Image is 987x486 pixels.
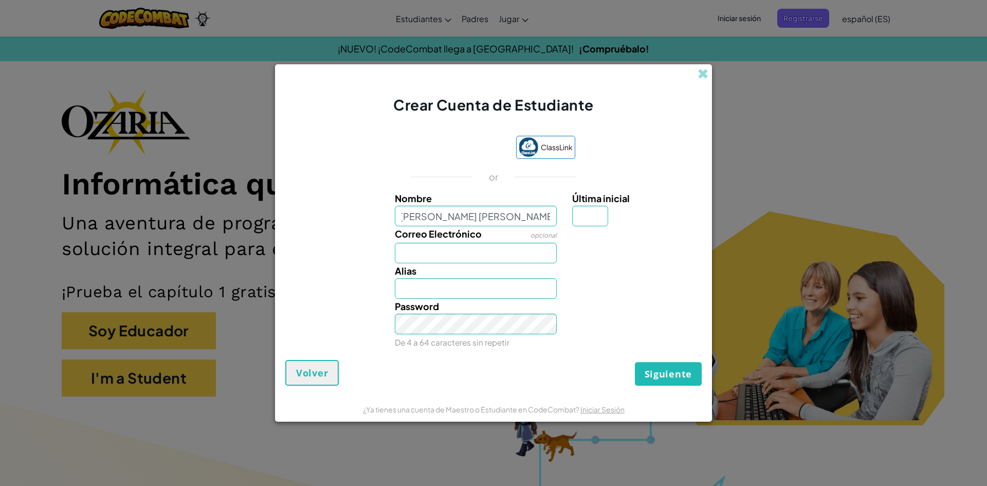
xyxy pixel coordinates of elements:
button: Volver [285,360,339,386]
a: Iniciar Sesión [580,405,625,414]
span: Última inicial [572,192,630,204]
p: or [489,171,499,183]
span: Siguiente [645,368,692,380]
img: classlink-logo-small.png [519,137,538,157]
span: ¿Ya tienes una cuenta de Maestro o Estudiante en CodeCombat? [363,405,580,414]
iframe: Sign in with Google Button [407,137,511,159]
span: Volver [296,367,328,379]
span: Crear Cuenta de Estudiante [393,96,594,114]
span: Nombre [395,192,432,204]
span: Password [395,300,439,312]
span: ClassLink [541,140,573,155]
span: Alias [395,265,416,277]
span: opcional [531,231,557,239]
button: Siguiente [635,362,702,386]
span: Correo Electrónico [395,228,482,240]
small: De 4 a 64 caracteres sin repetir [395,337,509,347]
